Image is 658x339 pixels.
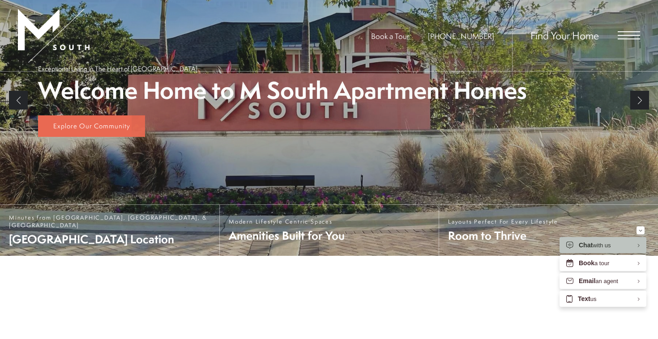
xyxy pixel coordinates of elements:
[530,28,599,42] a: Find Your Home
[38,115,132,137] a: View Our Amenities
[448,228,558,243] span: Room to Thrive
[428,31,494,41] span: [PHONE_NUMBER]
[371,31,409,41] a: Book a Tour
[9,91,28,110] a: Previous
[229,228,345,243] span: Amenities Built for You
[448,218,558,225] span: Layouts Perfect For Every Lifestyle
[439,205,658,256] a: Layouts Perfect For Every Lifestyle
[9,231,210,247] span: [GEOGRAPHIC_DATA] Location
[229,218,345,225] span: Modern Lifestyle Centric Spaces
[428,31,494,41] a: Call Us at 813-570-8014
[38,78,333,103] p: Dive Into Resort Style Living
[219,205,439,256] a: Modern Lifestyle Centric Spaces
[9,214,210,229] span: Minutes from [GEOGRAPHIC_DATA], [GEOGRAPHIC_DATA], & [GEOGRAPHIC_DATA]
[18,9,90,63] img: MSouth
[630,91,649,110] a: Next
[53,121,117,131] span: View Our Amenities
[618,31,640,39] button: Open Menu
